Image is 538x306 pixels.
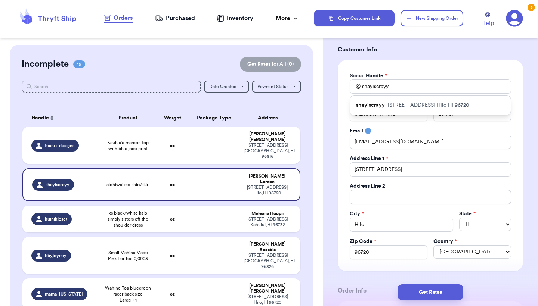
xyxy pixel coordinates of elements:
[350,182,385,190] label: Address Line 2
[350,127,363,135] label: Email
[314,10,395,26] button: Copy Customer Link
[401,10,463,26] button: New Shipping Order
[239,109,300,127] th: Address
[244,131,291,143] div: [PERSON_NAME] [PERSON_NAME]
[244,241,291,253] div: [PERSON_NAME] Rosabia
[45,216,67,222] span: kuinikloset
[45,253,67,259] span: bbyjoycey
[106,182,150,188] span: alohiwai set shirt/skirt
[105,210,151,228] span: xs black/white kalo simply sisters off the shoulder dress
[481,19,494,28] span: Help
[73,60,85,68] span: 19
[398,284,463,300] button: Get Rates
[338,45,523,54] h3: Customer Info
[105,250,151,262] span: Small Mahina Made Pink Lei Tee 0j0003
[49,113,55,122] button: Sort ascending
[388,102,469,109] p: [STREET_ADDRESS] Hilo HI 96720
[244,216,291,228] div: [STREET_ADDRESS] Kahului , HI 96732
[155,14,195,23] a: Purchased
[240,57,301,72] button: Get Rates for All (0)
[104,13,133,22] div: Orders
[100,109,156,127] th: Product
[45,291,83,297] span: mama_[US_STATE]
[350,79,361,94] div: @
[433,238,457,245] label: Country
[481,12,494,28] a: Help
[189,109,239,127] th: Package Type
[105,285,151,303] span: Wahine Toa bluegreen racer back size Large
[170,292,175,296] strong: oz
[209,84,236,89] span: Date Created
[528,4,535,11] div: 3
[204,81,249,93] button: Date Created
[170,217,175,221] strong: oz
[46,182,69,188] span: shayiscrayy
[244,211,291,216] div: Meleana Hoopii
[104,13,133,23] a: Orders
[170,253,175,258] strong: oz
[22,81,201,93] input: Search
[257,84,288,89] span: Payment Status
[350,210,364,218] label: City
[31,114,49,122] span: Handle
[217,14,253,23] a: Inventory
[276,14,299,23] div: More
[244,185,291,196] div: [STREET_ADDRESS] Hilo , HI 96720
[244,143,291,159] div: [STREET_ADDRESS] [GEOGRAPHIC_DATA] , HI 96816
[133,298,137,302] span: + 1
[170,143,175,148] strong: oz
[170,182,175,187] strong: oz
[350,155,388,162] label: Address Line 1
[356,102,385,109] p: shayiscrayy
[252,81,301,93] button: Payment Status
[244,253,291,269] div: [STREET_ADDRESS] [GEOGRAPHIC_DATA] , HI 96826
[244,294,291,305] div: [STREET_ADDRESS] Hilo , HI 96720
[350,72,387,79] label: Social Handle
[350,245,427,259] input: 12345
[506,10,523,27] a: 3
[244,283,291,294] div: [PERSON_NAME] [PERSON_NAME]
[45,143,74,149] span: teanri_designs
[459,210,476,218] label: State
[156,109,189,127] th: Weight
[105,140,151,152] span: Kaulua’e maroon top with blue jade print
[350,238,376,245] label: Zip Code
[22,58,69,70] h2: Incomplete
[244,174,291,185] div: [PERSON_NAME] Lemon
